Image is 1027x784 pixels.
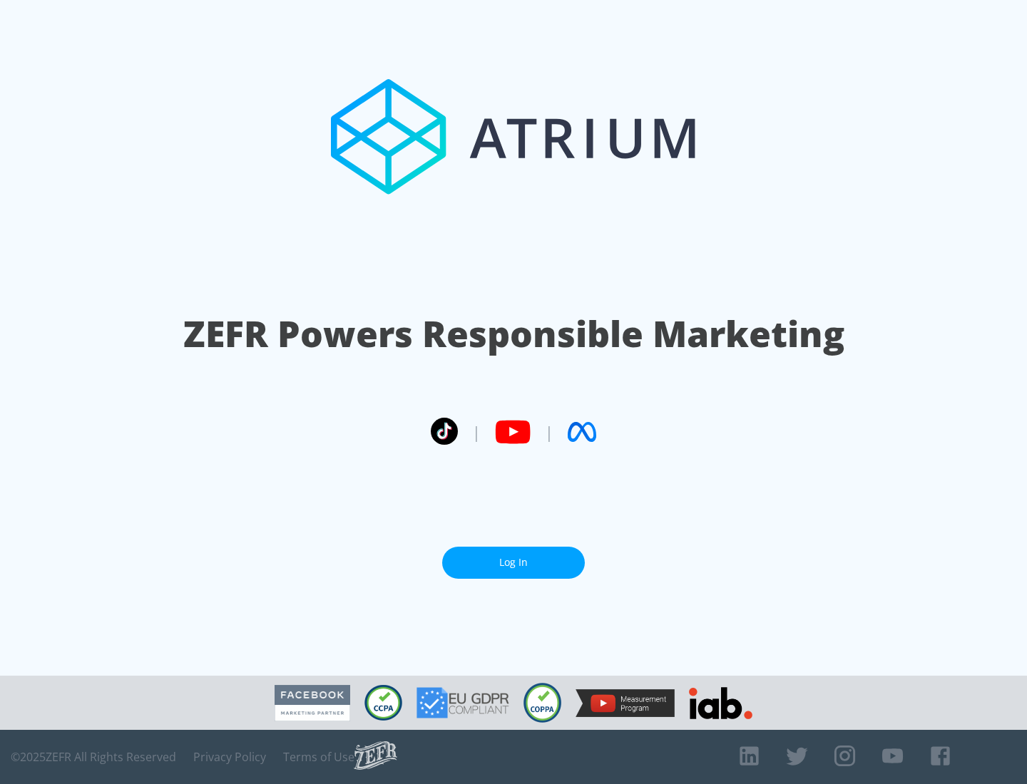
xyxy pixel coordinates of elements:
img: CCPA Compliant [364,685,402,721]
a: Privacy Policy [193,750,266,764]
img: GDPR Compliant [417,687,509,718]
img: IAB [689,687,752,719]
img: Facebook Marketing Partner [275,685,350,721]
a: Terms of Use [283,750,354,764]
img: COPPA Compliant [523,683,561,723]
span: | [472,421,481,443]
span: | [545,421,553,443]
a: Log In [442,547,585,579]
span: © 2025 ZEFR All Rights Reserved [11,750,176,764]
img: YouTube Measurement Program [576,689,675,717]
h1: ZEFR Powers Responsible Marketing [183,309,844,359]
